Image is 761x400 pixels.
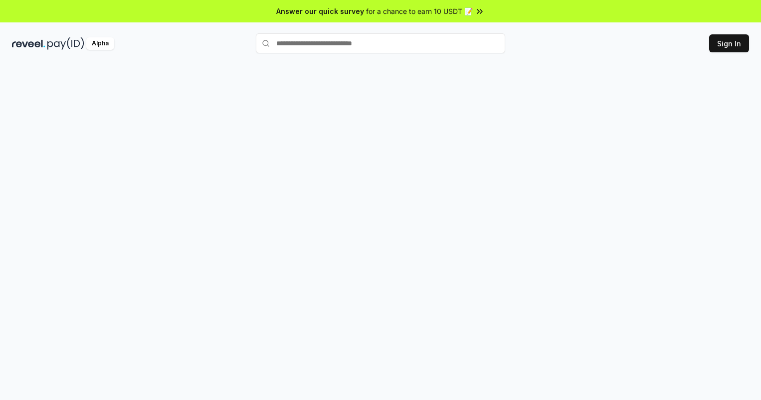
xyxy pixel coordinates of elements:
div: Alpha [86,37,114,50]
span: Answer our quick survey [276,6,364,16]
button: Sign In [709,34,749,52]
img: reveel_dark [12,37,45,50]
span: for a chance to earn 10 USDT 📝 [366,6,473,16]
img: pay_id [47,37,84,50]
